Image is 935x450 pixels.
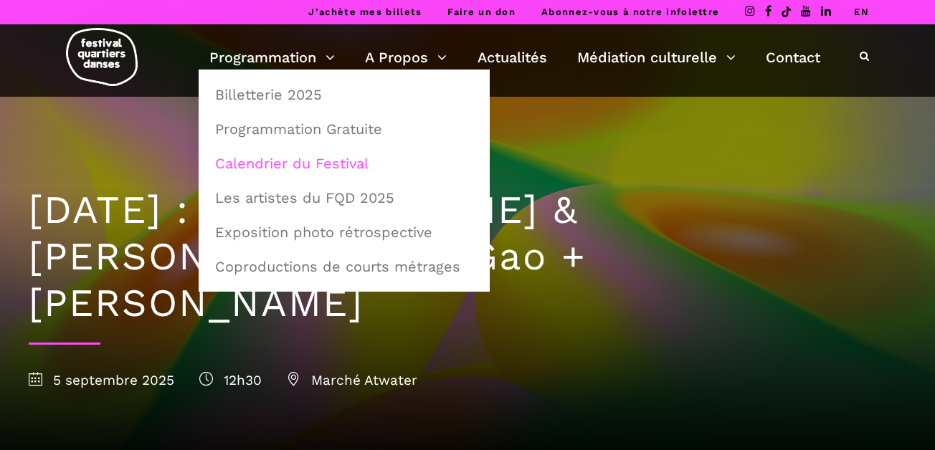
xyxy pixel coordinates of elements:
[207,78,482,111] a: Billetterie 2025
[308,6,422,17] a: J’achète mes billets
[66,28,138,86] img: logo-fqd-med
[478,45,547,70] a: Actualités
[209,45,335,70] a: Programmation
[577,45,736,70] a: Médiation culturelle
[199,372,262,388] span: 12h30
[207,181,482,214] a: Les artistes du FQD 2025
[541,6,719,17] a: Abonnez-vous à notre infolettre
[365,45,447,70] a: A Propos
[207,216,482,249] a: Exposition photo rétrospective
[207,250,482,283] a: Coproductions de courts métrages
[447,6,516,17] a: Faire un don
[854,6,869,17] a: EN
[29,187,906,326] h1: [DATE] : [PERSON_NAME] & [PERSON_NAME] + El Gao + [PERSON_NAME]
[207,147,482,180] a: Calendrier du Festival
[766,45,820,70] a: Contact
[207,112,482,145] a: Programmation Gratuite
[287,372,417,388] span: Marché Atwater
[29,372,174,388] span: 5 septembre 2025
